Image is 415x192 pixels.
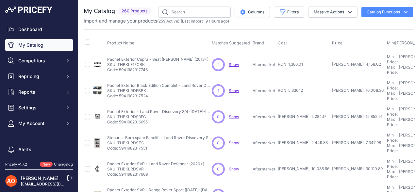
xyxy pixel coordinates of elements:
[5,144,73,155] a: Alerts
[387,80,398,91] div: Min Price:
[107,114,212,120] p: SKU: THBKLRDS3FC
[229,167,239,171] a: Show
[332,40,344,46] button: Price
[107,93,212,99] p: Code: 5941982317524
[361,7,413,17] button: Catalog Functions
[18,104,61,111] span: Settings
[21,182,89,186] a: [EMAIL_ADDRESS][DOMAIN_NAME]
[387,65,398,75] div: Max Price:
[387,159,398,169] div: Min Price:
[387,106,398,117] div: Min Price:
[253,88,275,93] p: Aftermarket
[84,18,229,24] p: Import and manage your products
[387,117,398,127] div: Max Price:
[181,19,229,24] span: (Last import 19 Hours ago)
[387,143,398,153] div: Max Price:
[278,114,326,119] span: [PERSON_NAME] 5,284.17
[107,88,212,93] p: SKU: THBKLRDFBBK
[274,7,304,18] button: Filters
[229,88,239,93] a: Show
[5,118,73,129] button: My Account
[107,67,208,72] p: Code: 5941982317746
[212,40,250,45] span: Matches Suggested
[229,62,239,67] a: Show
[18,73,61,80] span: Repricing
[278,88,303,93] span: RON 5,336.12
[332,166,383,171] span: [PERSON_NAME] 30,110.89
[107,109,212,114] p: Pachet Exterior - Land Rover Discovery 3/4 ([DATE]-[DATE])
[217,62,220,68] span: 2
[5,7,52,13] img: Pricefy Logo
[218,88,219,94] span: 1
[18,120,61,127] span: My Account
[253,40,264,45] span: Brand
[229,140,239,145] a: Show
[253,167,275,172] p: Aftermarket
[308,7,357,18] button: Massive Actions
[84,7,115,16] h2: My Catalog
[107,120,212,125] p: Code: 5941982316695
[5,102,73,114] button: Settings
[278,40,288,46] button: Cost
[107,161,204,167] p: Pachet Exterior SVR - Land Rover Defender (2020+)
[387,169,398,180] div: Max Price:
[21,175,58,181] a: [PERSON_NAME]
[107,167,204,172] p: SKU: THBKLRDSVR
[278,62,303,67] span: RON 1,386.01
[40,162,53,167] span: New
[107,172,204,177] p: Code: 5941982317609
[5,24,73,35] a: Dashboard
[229,114,239,119] a: Show
[332,88,384,93] span: [PERSON_NAME] 16,008.36
[107,140,212,146] p: SKU: THBKLRDSTS
[235,7,270,17] button: Columns
[107,146,212,151] p: Code: 5941982317531
[18,89,61,95] span: Reports
[387,91,398,101] div: Max Price:
[107,135,212,140] p: Stopuri + Bara spate Facelift - Land Rover Discovery Sport (2016)
[5,162,27,167] div: Pricefy v1.7.2
[253,114,275,120] p: Aftermarket
[217,166,220,172] span: 0
[387,133,398,143] div: Min Price:
[107,62,208,67] p: SKU: THBKLE17CBK
[54,162,73,167] a: Changelog
[18,57,61,64] span: Competitors
[217,114,220,120] span: 0
[332,62,381,67] span: [PERSON_NAME] 4,158.02
[217,140,220,146] span: 0
[332,140,381,145] span: [PERSON_NAME] 7,347.98
[5,55,73,67] button: Competitors
[107,40,134,45] span: Product Name
[158,7,231,18] input: Search
[332,40,343,46] span: Price
[253,62,275,67] p: Aftermarket
[278,140,328,145] span: [PERSON_NAME] 2,449.33
[5,71,73,82] button: Repricing
[387,54,398,65] div: Min Price:
[5,86,73,98] button: Reports
[253,140,275,146] p: Aftermarket
[5,24,73,180] nav: Sidebar
[107,83,212,88] p: Pachet Exterior Black Edition Complet - Land Rover Defender (2020+)
[158,19,178,24] a: 259 Active
[278,166,329,171] span: [PERSON_NAME] 10,036.96
[157,19,179,24] span: ( )
[278,40,287,46] span: Cost
[118,8,152,15] span: 260 Products
[5,39,73,51] a: My Catalog
[332,114,382,119] span: [PERSON_NAME] 15,852.51
[107,57,208,62] p: Pachet Exterior Cupra - Seat [PERSON_NAME] (2018+)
